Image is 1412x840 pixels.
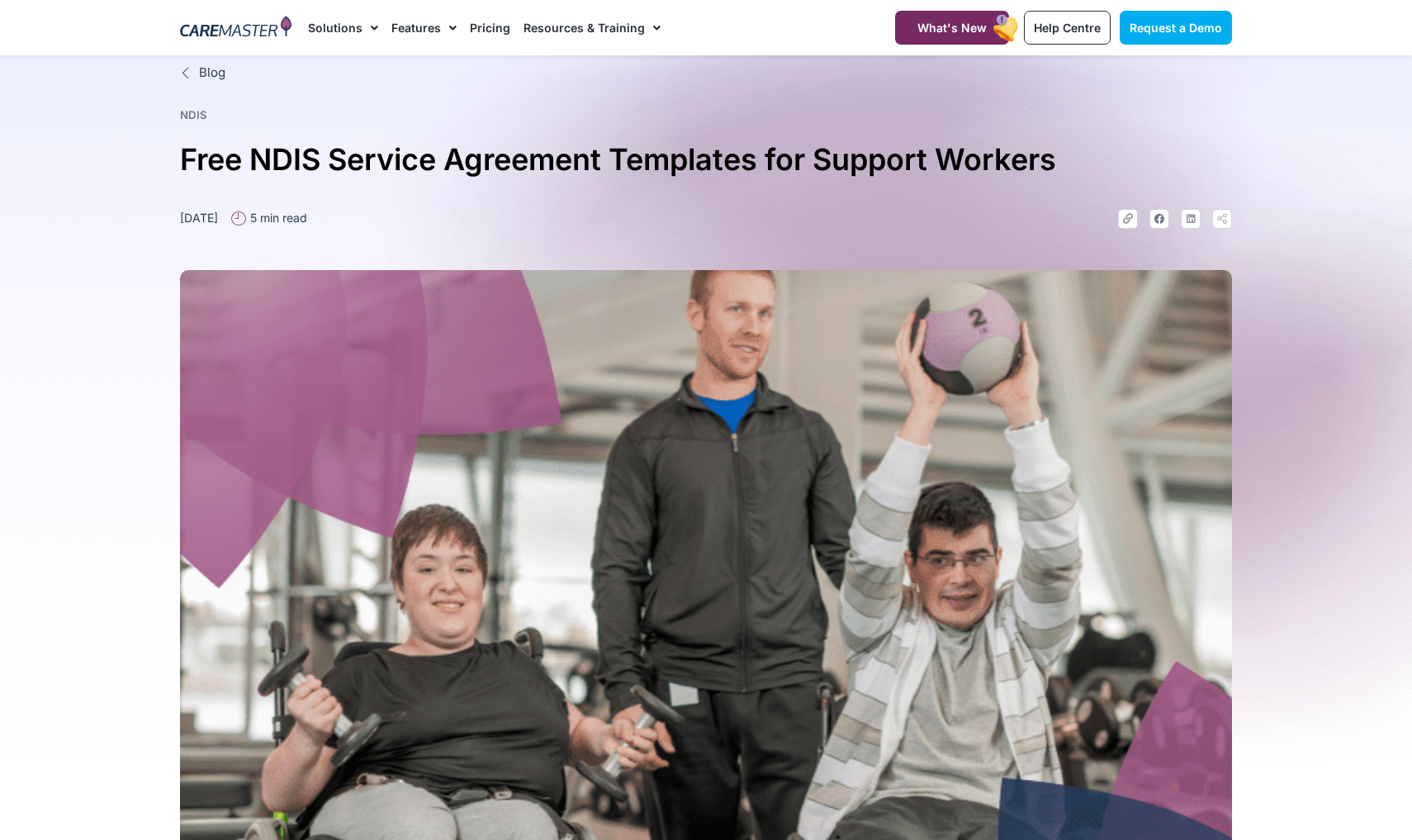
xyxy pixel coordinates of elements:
time: [DATE] [180,211,218,225]
span: 5 min read [246,209,307,226]
span: Request a Demo [1130,21,1222,35]
h1: Free NDIS Service Agreement Templates for Support Workers [180,135,1232,184]
span: Help Centre [1034,21,1101,35]
img: CareMaster Logo [180,16,291,40]
a: What's New [895,11,1009,45]
a: Request a Demo [1120,11,1232,45]
a: NDIS [180,108,207,121]
span: What's New [917,21,987,35]
span: Blog [195,64,225,83]
a: Help Centre [1024,11,1111,45]
a: Blog [180,64,1232,83]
